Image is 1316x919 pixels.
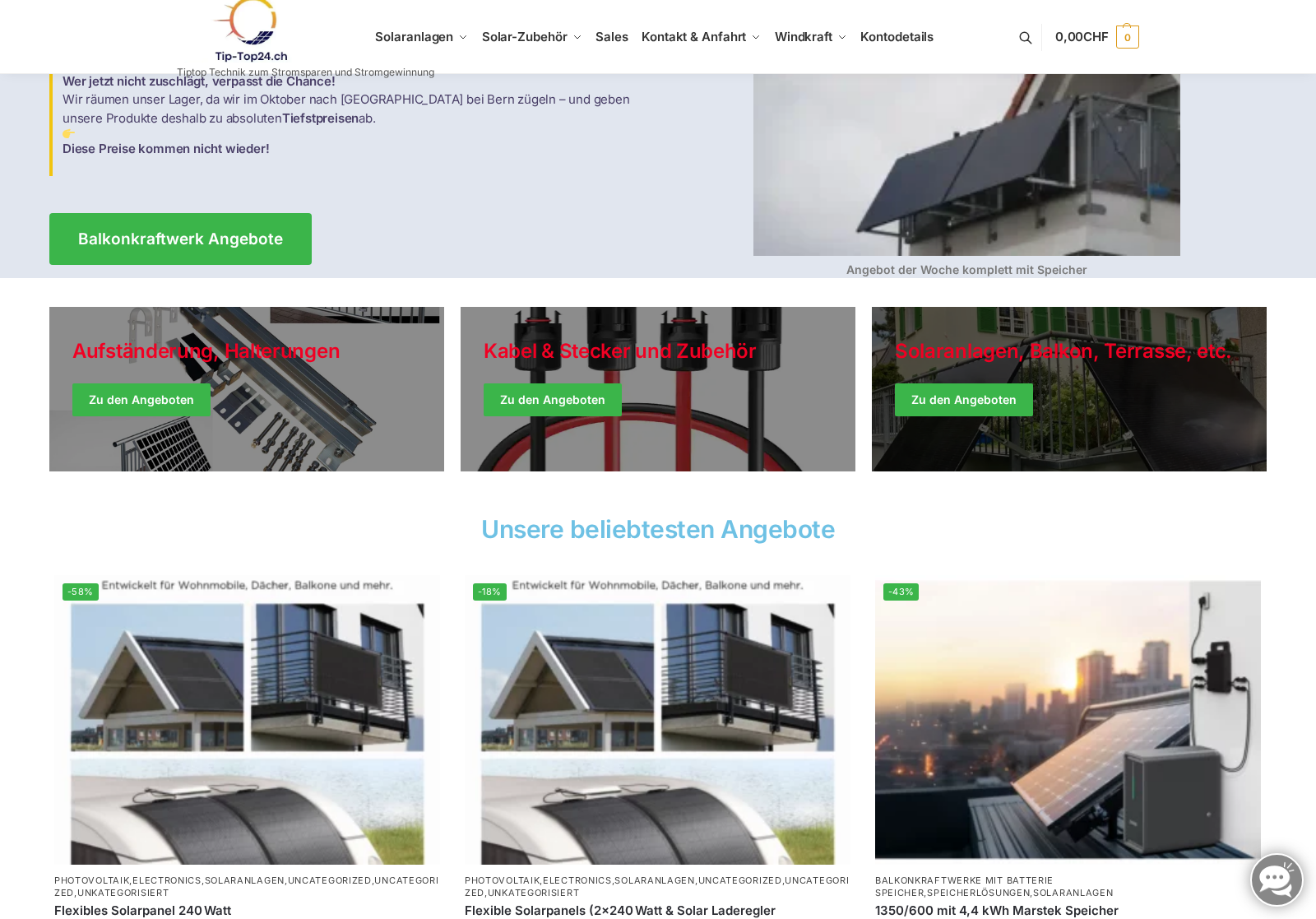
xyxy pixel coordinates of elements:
a: Unkategorisiert [488,887,580,898]
a: -58%Flexible Solar Module für Wohnmobile Camping Balkon [54,575,440,865]
span: Solar-Zubehör [482,29,568,44]
span: 0,00 [1055,29,1109,44]
p: Tiptop Technik zum Stromsparen und Stromgewinnung [177,67,434,77]
p: , , , , , [465,875,850,900]
a: -43%Balkonkraftwerk mit Marstek Speicher [875,575,1261,865]
a: Balkonkraftwerk Angebote [49,213,312,265]
p: Wir räumen unser Lager, da wir im Oktober nach [GEOGRAPHIC_DATA] bei Bern zügeln – und geben unse... [63,72,648,159]
a: Electronics [543,875,612,886]
a: Uncategorized [54,875,438,898]
img: Balkon-Terrassen-Kraftwerke 8 [54,575,440,865]
a: -18%Flexible Solar Module für Wohnmobile Camping Balkon [465,575,850,865]
a: Balkonkraftwerke mit Batterie Speicher [875,875,1054,898]
a: Uncategorized [288,875,372,886]
strong: Tiefstpreisen [282,110,359,126]
p: , , [875,875,1261,900]
a: Photovoltaik [465,875,540,886]
a: Solaranlagen [205,875,285,886]
a: Holiday Style [461,307,855,471]
a: Winter Jackets [872,307,1267,471]
img: Balkon-Terrassen-Kraftwerke 10 [875,575,1261,865]
span: CHF [1083,29,1109,44]
a: Unkategorisiert [77,887,169,898]
a: Solaranlagen [614,875,694,886]
span: Sales [595,29,628,44]
span: 0 [1116,26,1139,49]
strong: Diese Preise kommen nicht wieder! [63,141,269,156]
span: Kontodetails [860,29,934,44]
a: Photovoltaik [54,875,129,886]
a: 0,00CHF 0 [1055,12,1139,62]
span: Kontakt & Anfahrt [642,29,746,44]
strong: Wer jetzt nicht zuschlägt, verpasst die Chance! [63,73,336,89]
p: , , , , , [54,875,440,900]
img: Balkon-Terrassen-Kraftwerke 3 [63,128,75,140]
span: Windkraft [775,29,832,44]
img: Balkon-Terrassen-Kraftwerke 8 [465,575,850,865]
a: Flexibles Solarpanel 240 Watt [54,903,440,919]
a: Holiday Style [49,307,444,471]
span: Balkonkraftwerk Angebote [78,231,283,247]
a: Uncategorized [465,875,849,898]
a: 1350/600 mit 4,4 kWh Marstek Speicher [875,903,1261,919]
a: Speicherlösungen [927,887,1030,898]
a: Uncategorized [698,875,782,886]
a: Solaranlagen [1033,887,1113,898]
strong: Angebot der Woche komplett mit Speicher [846,262,1087,276]
a: Electronics [132,875,202,886]
a: Flexible Solarpanels (2×240 Watt & Solar Laderegler [465,903,850,919]
h2: Unsere beliebtesten Angebote [49,517,1267,541]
